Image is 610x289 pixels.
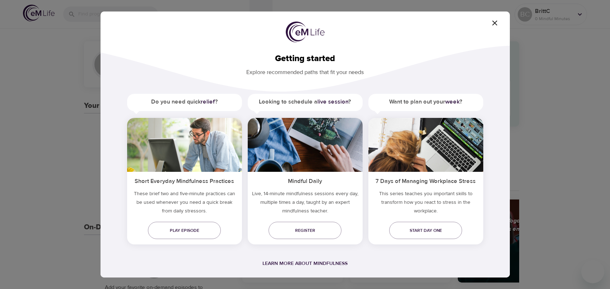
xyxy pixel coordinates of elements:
a: relief [201,98,215,105]
h5: These brief two and five-minute practices can be used whenever you need a quick break from daily ... [127,189,242,218]
p: This series teaches you important skills to transform how you react to stress in the workplace. [368,189,483,218]
h5: Looking to schedule a ? [248,94,363,110]
h5: 7 Days of Managing Workplace Stress [368,172,483,189]
a: Register [269,222,341,239]
span: Start day one [395,227,456,234]
h5: Mindful Daily [248,172,363,189]
a: Play episode [148,222,221,239]
a: week [445,98,460,105]
a: Learn more about mindfulness [262,260,348,267]
p: Live, 14-minute mindfulness sessions every day, multiple times a day, taught by an expert mindful... [248,189,363,218]
h5: Short Everyday Mindfulness Practices [127,172,242,189]
a: Start day one [389,222,462,239]
span: Play episode [154,227,215,234]
h2: Getting started [112,54,498,64]
img: ims [368,118,483,172]
p: Explore recommended paths that fit your needs [112,64,498,77]
a: live session [317,98,348,105]
span: Register [274,227,336,234]
h5: Do you need quick ? [127,94,242,110]
h5: Want to plan out your ? [368,94,483,110]
img: ims [127,118,242,172]
img: logo [286,22,325,42]
img: ims [248,118,363,172]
